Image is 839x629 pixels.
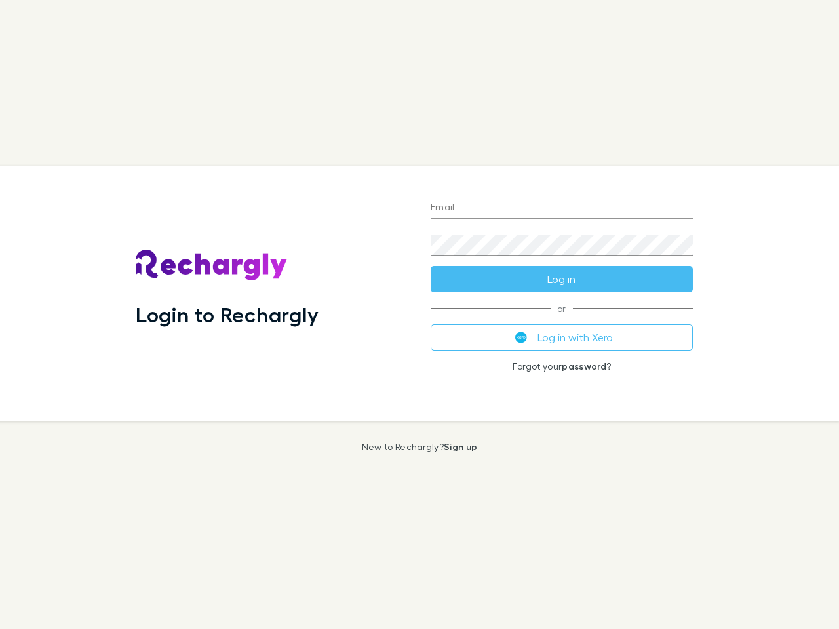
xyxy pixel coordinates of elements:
img: Rechargly's Logo [136,250,288,281]
img: Xero's logo [515,332,527,343]
p: Forgot your ? [431,361,693,372]
a: password [562,360,606,372]
p: New to Rechargly? [362,442,478,452]
span: or [431,308,693,309]
button: Log in with Xero [431,324,693,351]
button: Log in [431,266,693,292]
a: Sign up [444,441,477,452]
h1: Login to Rechargly [136,302,319,327]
